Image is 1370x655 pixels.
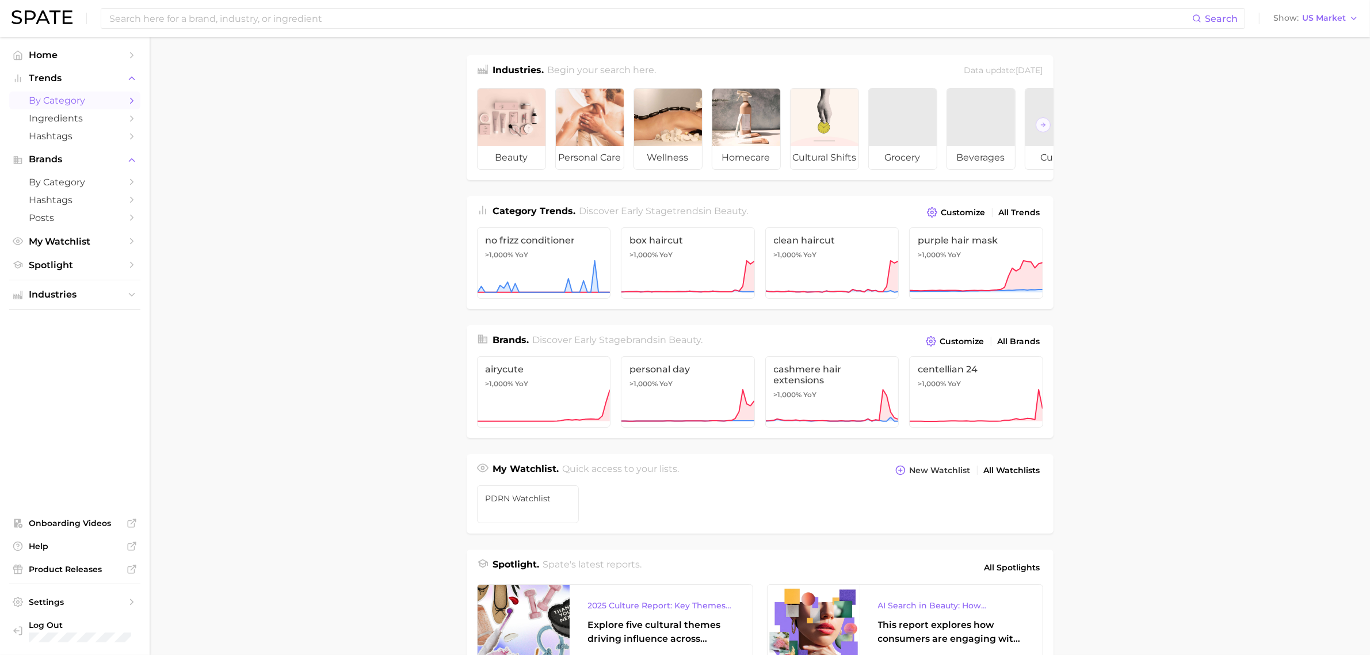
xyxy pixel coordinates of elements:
a: All Spotlights [982,558,1043,577]
a: Onboarding Videos [9,515,140,532]
button: Trends [9,70,140,87]
span: Discover Early Stage trends in . [579,205,748,216]
span: Onboarding Videos [29,518,121,528]
span: purple hair mask [918,235,1035,246]
span: All Trends [999,208,1040,218]
h1: My Watchlist. [493,462,559,478]
span: Posts [29,212,121,223]
a: grocery [868,88,937,170]
a: Spotlight [9,256,140,274]
a: Ingredients [9,109,140,127]
span: New Watchlist [910,466,971,475]
a: My Watchlist [9,233,140,250]
span: YoY [948,250,961,260]
span: cashmere hair extensions [774,364,891,386]
span: Hashtags [29,131,121,142]
a: homecare [712,88,781,170]
span: centellian 24 [918,364,1035,375]
div: Explore five cultural themes driving influence across beauty, food, and pop culture. [588,618,734,646]
span: personal day [629,364,746,375]
a: cultural shifts [790,88,859,170]
a: Help [9,538,140,555]
div: This report explores how consumers are engaging with AI-powered search tools — and what it means ... [878,618,1024,646]
a: Home [9,46,140,64]
span: Product Releases [29,564,121,574]
span: >1,000% [774,250,802,259]
a: box haircut>1,000% YoY [621,227,755,299]
button: ShowUS Market [1270,11,1361,26]
span: YoY [804,390,817,399]
span: clean haircut [774,235,891,246]
span: culinary [1025,146,1093,169]
span: Search [1205,13,1238,24]
h1: Spotlight. [493,558,540,577]
span: Brands [29,154,121,165]
a: All Watchlists [981,463,1043,478]
input: Search here for a brand, industry, or ingredient [108,9,1192,28]
h1: Industries. [493,63,544,79]
a: by Category [9,92,140,109]
span: by Category [29,177,121,188]
a: culinary [1025,88,1094,170]
span: no frizz conditioner [486,235,602,246]
button: Brands [9,151,140,168]
span: YoY [659,250,673,260]
span: >1,000% [486,379,514,388]
span: >1,000% [629,379,658,388]
span: YoY [659,379,673,389]
span: personal care [556,146,624,169]
span: PDRN watchlist [486,494,571,503]
span: My Watchlist [29,236,121,247]
a: by Category [9,173,140,191]
span: cultural shifts [791,146,858,169]
span: beverages [947,146,1015,169]
span: homecare [712,146,780,169]
span: Trends [29,73,121,83]
span: Industries [29,290,121,300]
span: Category Trends . [493,205,576,216]
a: airycute>1,000% YoY [477,356,611,428]
span: Log Out [29,620,162,630]
h2: Quick access to your lists. [562,462,679,478]
span: Ingredients [29,113,121,124]
span: YoY [516,250,529,260]
span: YoY [804,250,817,260]
a: purple hair mask>1,000% YoY [909,227,1043,299]
a: Log out. Currently logged in with e-mail elisabethkim@amorepacific.com. [9,616,140,646]
a: Hashtags [9,191,140,209]
a: Product Releases [9,561,140,578]
span: grocery [869,146,937,169]
a: PDRN watchlist [477,485,579,523]
div: AI Search in Beauty: How Consumers Are Using ChatGPT vs. Google Search [878,599,1024,612]
span: All Brands [998,337,1040,346]
span: Customize [941,208,986,218]
div: Data update: [DATE] [964,63,1043,79]
span: YoY [948,379,961,389]
span: >1,000% [774,390,802,399]
a: beauty [477,88,546,170]
span: wellness [634,146,702,169]
a: Hashtags [9,127,140,145]
a: cashmere hair extensions>1,000% YoY [765,356,899,428]
span: >1,000% [918,250,946,259]
h2: Spate's latest reports. [543,558,642,577]
h2: Begin your search here. [547,63,656,79]
button: Customize [923,333,987,349]
span: Settings [29,597,121,607]
span: airycute [486,364,602,375]
span: beauty [478,146,545,169]
div: 2025 Culture Report: Key Themes That Are Shaping Consumer Demand [588,599,734,612]
span: Customize [940,337,984,346]
span: beauty [669,334,701,345]
img: SPATE [12,10,72,24]
button: New Watchlist [892,462,973,478]
button: Customize [924,204,988,220]
span: Show [1273,15,1299,21]
a: personal day>1,000% YoY [621,356,755,428]
a: clean haircut>1,000% YoY [765,227,899,299]
span: YoY [516,379,529,389]
a: beverages [947,88,1016,170]
span: >1,000% [486,250,514,259]
a: All Trends [996,205,1043,220]
a: All Brands [995,334,1043,349]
